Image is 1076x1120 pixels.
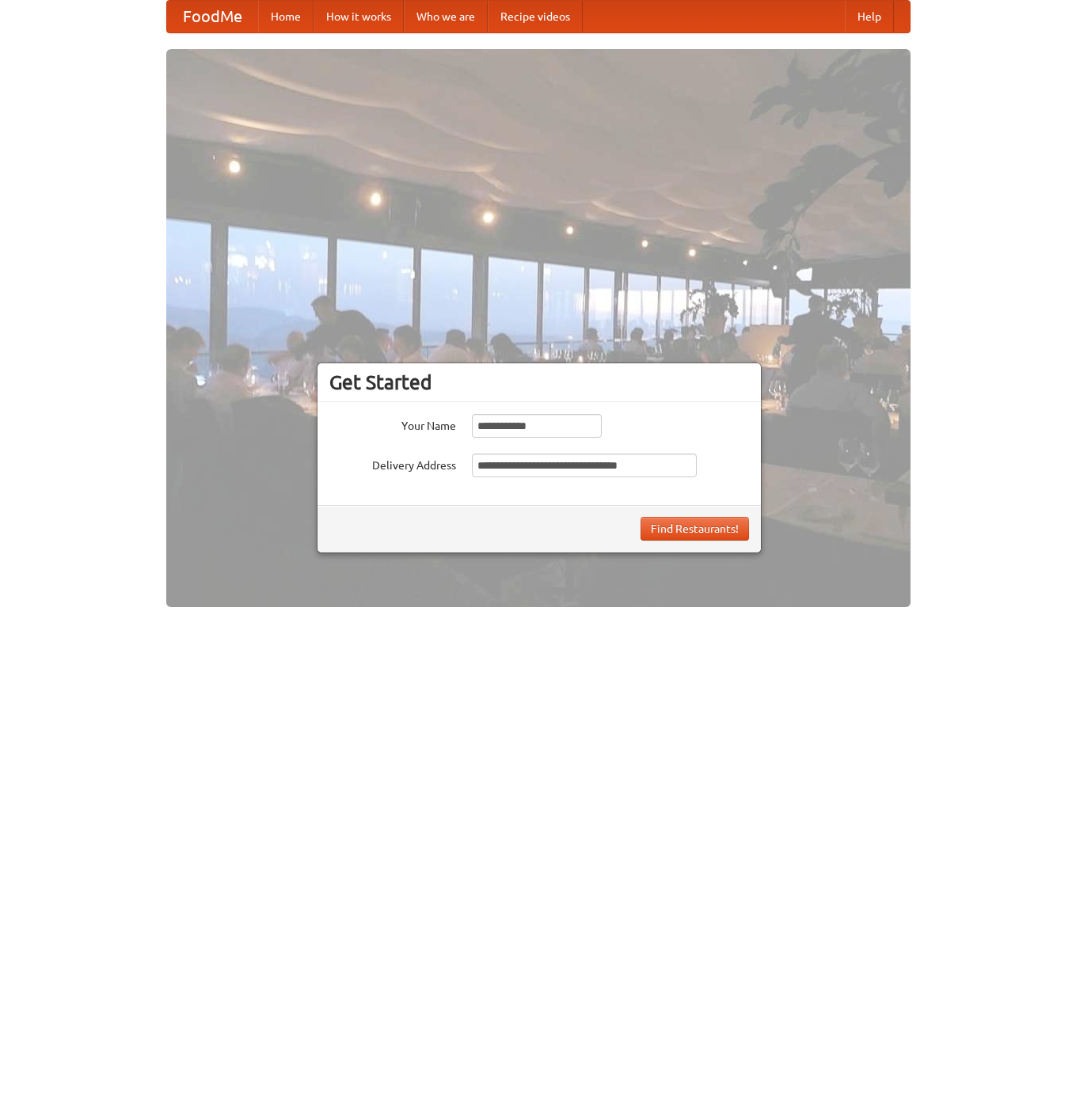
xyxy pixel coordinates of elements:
button: Find Restaurants! [641,517,749,541]
h3: Get Started [329,370,749,394]
a: Help [845,1,894,32]
a: Recipe videos [488,1,583,32]
a: Who we are [404,1,488,32]
label: Delivery Address [329,454,456,473]
a: Home [258,1,314,32]
a: How it works [314,1,404,32]
a: FoodMe [167,1,258,32]
label: Your Name [329,414,456,434]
